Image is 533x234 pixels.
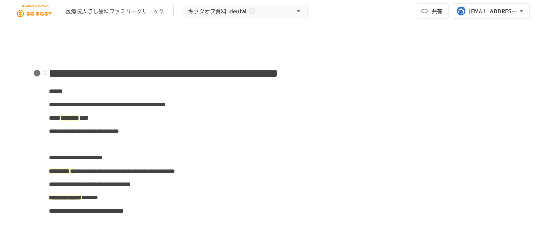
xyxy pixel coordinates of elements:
[183,4,308,19] button: キックオフ資料_dental
[66,7,164,15] div: 医療法人きし歯科ファミリークリニック
[452,3,530,19] button: [EMAIL_ADDRESS][DOMAIN_NAME]
[469,6,517,16] div: [EMAIL_ADDRESS][DOMAIN_NAME]
[188,6,247,16] span: キックオフ資料_dental
[416,3,449,19] button: 共有
[432,7,442,15] span: 共有
[9,5,59,17] img: JEGjsIKIkXC9kHzRN7titGGb0UF19Vi83cQ0mCQ5DuX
